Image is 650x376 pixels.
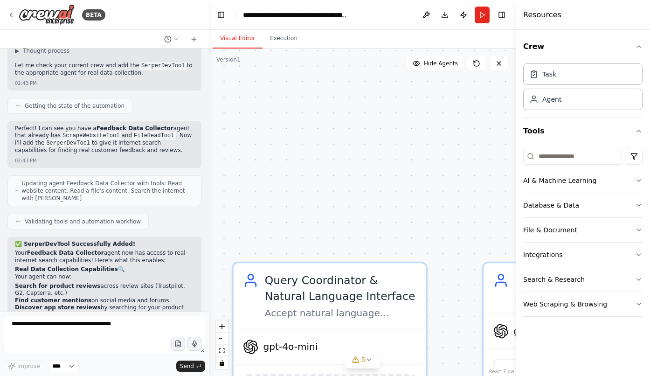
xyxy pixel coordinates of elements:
div: 02:43 PM [15,80,37,87]
span: gpt-4o-mini [263,341,318,353]
span: Thought process [23,47,69,55]
div: File & Document [523,225,577,235]
p: Your agent can now: [15,273,194,281]
strong: Real Data Collection Capabilities [15,266,118,272]
button: ▶Thought process [15,47,69,55]
button: Hide left sidebar [214,8,228,21]
span: Hide Agents [424,60,458,67]
strong: Discover app store reviews [15,304,101,311]
a: React Flow attribution [489,369,514,374]
button: Execution [263,29,305,49]
span: Updating agent Feedback Data Collector with tools: Read website content, Read a file's content, S... [21,180,194,202]
button: zoom in [216,320,228,333]
span: Improve [17,362,40,370]
code: ScrapeWebsiteTool [61,132,121,140]
span: Getting the state of the automation [25,102,124,110]
button: Web Scraping & Browsing [523,292,643,316]
h2: 🔍 [15,266,194,273]
h4: Resources [523,9,561,21]
button: Switch to previous chat [160,34,183,45]
span: Send [180,362,194,370]
img: Logo [19,4,75,25]
button: File & Document [523,218,643,242]
div: Database & Data [523,201,579,210]
p: Perfect! I can see you have a agent that already has and . Now I'll add the to give it internet s... [15,125,194,154]
li: across review sites (Trustpilot, G2, Capterra, etc.) [15,283,194,297]
code: SerperDevTool [44,139,92,147]
button: Send [176,361,205,372]
button: fit view [216,345,228,357]
div: React Flow controls [216,320,228,369]
strong: Search for product reviews [15,283,100,289]
strong: Find customer mentions [15,297,91,304]
button: Crew [523,34,643,60]
p: Let me check your current crew and add the to the appropriate agent for real data collection. [15,62,194,77]
button: zoom out [216,333,228,345]
strong: ✅ SerperDevTool Successfully Added! [15,241,135,247]
button: 5 [345,351,380,369]
div: BETA [82,9,105,21]
nav: breadcrumb [243,10,348,20]
div: 02:43 PM [15,157,37,164]
button: Click to speak your automation idea [187,337,201,351]
button: Hide Agents [407,56,463,71]
button: Hide right sidebar [495,8,508,21]
code: SerperDevTool [139,62,187,70]
button: Database & Data [523,193,643,217]
div: Search & Research [523,275,585,284]
button: Improve [4,360,44,372]
div: Query Coordinator & Natural Language Interface [265,272,416,304]
button: Upload files [171,337,185,351]
button: Start a new chat [187,34,201,45]
div: Crew [523,60,643,118]
button: Tools [523,118,643,144]
div: AI & Machine Learning [523,176,596,185]
div: Tools [523,144,643,324]
div: Web Scraping & Browsing [523,299,607,309]
button: Visual Editor [213,29,263,49]
div: Accept natural language queries about {product_name} feedback analysis, interpret user intent, an... [265,307,416,320]
strong: Feedback Data Collector [97,125,173,132]
span: 5 [361,355,366,364]
div: Integrations [523,250,562,259]
span: ▶ [15,47,19,55]
strong: Feedback Data Collector [27,250,104,256]
li: on social media and forums [15,297,194,305]
span: Validating tools and automation workflow [25,218,141,225]
div: Agent [542,95,561,104]
li: by searching for your product [15,304,194,312]
p: Your agent now has access to real internet search capabilities! Here's what this enables: [15,250,194,264]
button: AI & Machine Learning [523,168,643,193]
div: Task [542,70,556,79]
code: FileReadTool [132,132,176,140]
div: Version 1 [216,56,241,63]
button: Search & Research [523,267,643,292]
button: Integrations [523,243,643,267]
button: toggle interactivity [216,357,228,369]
